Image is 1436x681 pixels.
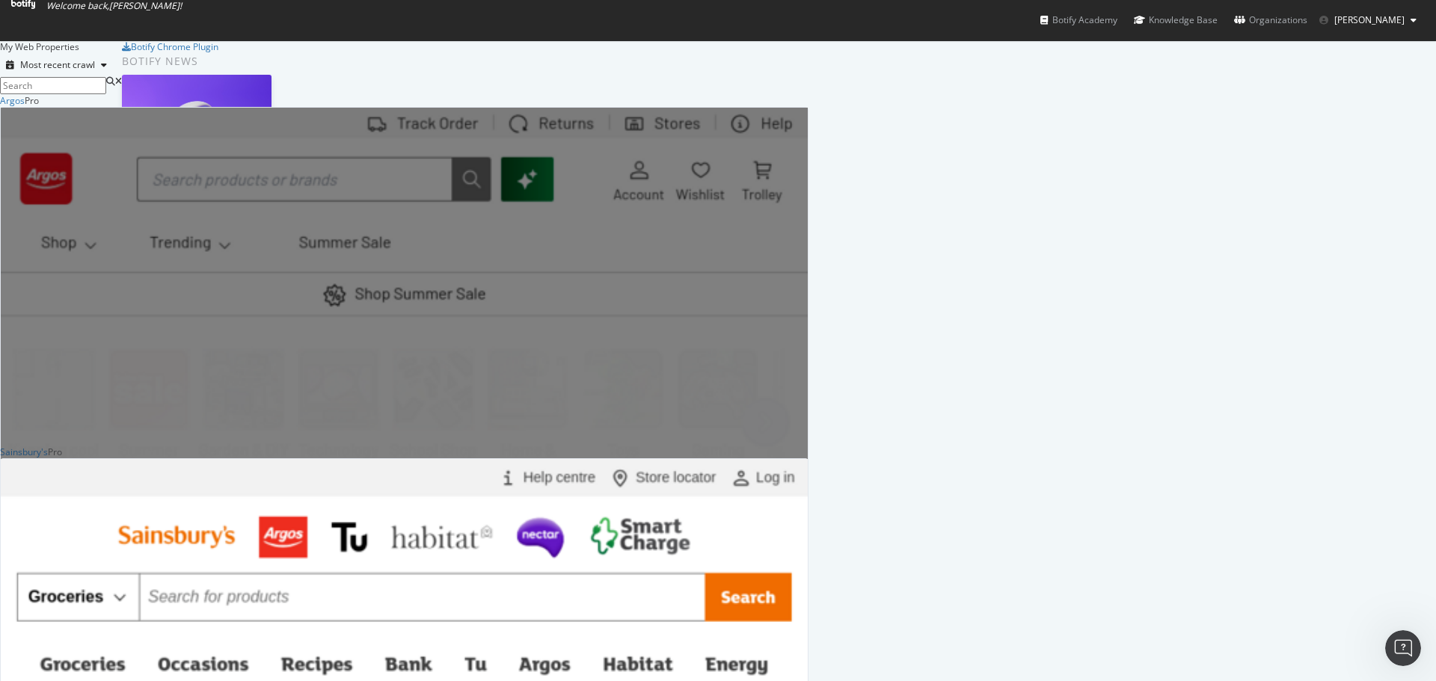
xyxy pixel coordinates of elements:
a: Botify Chrome Plugin [122,40,218,53]
span: Angeli Srirangan [1334,13,1405,26]
div: Most recent crawl [20,61,95,70]
div: Pro [48,446,62,458]
div: Botify Academy [1040,13,1117,28]
div: Organizations [1234,13,1307,28]
div: Pro [25,94,39,107]
iframe: Intercom live chat [1385,630,1421,666]
img: Why You Need an AI Bot Governance Plan (and How to Build One) [122,75,271,176]
div: Botify news [122,53,426,70]
div: Botify Chrome Plugin [131,40,218,53]
button: [PERSON_NAME] [1307,8,1429,32]
div: Knowledge Base [1134,13,1218,28]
